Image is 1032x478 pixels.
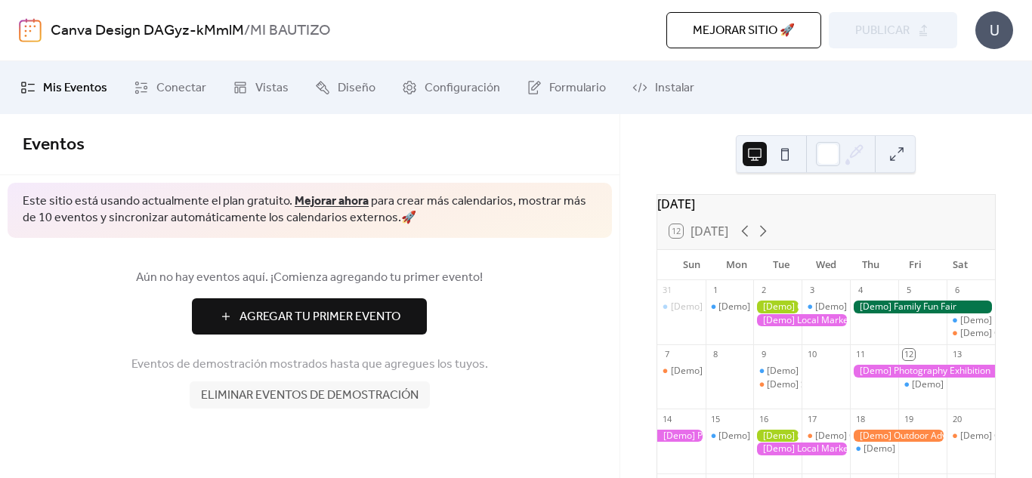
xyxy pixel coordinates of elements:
[201,387,419,405] span: Eliminar eventos de demostración
[947,314,995,327] div: [Demo] Morning Yoga Bliss
[951,285,962,296] div: 6
[854,413,866,424] div: 18
[693,22,795,40] span: Mejorar sitio 🚀
[758,285,769,296] div: 2
[657,430,706,443] div: [Demo] Photography Exhibition
[710,349,721,360] div: 8
[804,250,848,280] div: Wed
[767,378,880,391] div: [Demo] Seniors' Social Tea
[850,365,995,378] div: [Demo] Photography Exhibition
[850,301,995,313] div: [Demo] Family Fun Fair
[706,430,754,443] div: [Demo] Morning Yoga Bliss
[192,298,427,335] button: Agregar Tu Primer Evento
[19,18,42,42] img: logo
[854,349,866,360] div: 11
[806,413,817,424] div: 17
[753,378,802,391] div: [Demo] Seniors' Social Tea
[391,67,511,108] a: Configuración
[662,349,673,360] div: 7
[753,365,802,378] div: [Demo] Morning Yoga Bliss
[710,413,721,424] div: 15
[806,349,817,360] div: 10
[131,356,488,374] span: Eventos de demostración mostrados hasta que agregues los tuyos.
[758,413,769,424] div: 16
[753,443,850,455] div: [Demo] Local Market
[718,430,833,443] div: [Demo] Morning Yoga Bliss
[662,285,673,296] div: 31
[425,79,500,97] span: Configuración
[759,250,803,280] div: Tue
[850,430,947,443] div: [Demo] Outdoor Adventure Day
[815,430,945,443] div: [Demo] Culinary Cooking Class
[903,285,914,296] div: 5
[23,298,597,335] a: Agregar Tu Primer Evento
[655,79,694,97] span: Instalar
[549,79,606,97] span: Formulario
[122,67,218,108] a: Conectar
[156,79,206,97] span: Conectar
[753,430,802,443] div: [Demo] Gardening Workshop
[255,79,289,97] span: Vistas
[51,17,244,45] a: Canva Design DAGyz-kMmlM
[903,413,914,424] div: 19
[23,269,597,287] span: Aún no hay eventos aquí. ¡Comienza agregando tu primer evento!
[806,285,817,296] div: 3
[767,365,882,378] div: [Demo] Morning Yoga Bliss
[338,79,375,97] span: Diseño
[23,128,85,162] span: Eventos
[43,79,107,97] span: Mis Eventos
[239,308,400,326] span: Agregar Tu Primer Evento
[802,430,850,443] div: [Demo] Culinary Cooking Class
[621,67,706,108] a: Instalar
[669,250,714,280] div: Sun
[903,349,914,360] div: 12
[815,301,930,313] div: [Demo] Morning Yoga Bliss
[802,301,850,313] div: [Demo] Morning Yoga Bliss
[848,250,893,280] div: Thu
[190,381,430,409] button: Eliminar eventos de demostración
[250,17,331,45] b: MI BAUTIZO
[515,67,617,108] a: Formulario
[758,349,769,360] div: 9
[9,67,119,108] a: Mis Eventos
[221,67,300,108] a: Vistas
[893,250,938,280] div: Fri
[753,314,850,327] div: [Demo] Local Market
[244,17,250,45] b: /
[864,443,978,455] div: [Demo] Morning Yoga Bliss
[951,349,962,360] div: 13
[657,301,706,313] div: [Demo] Morning Yoga Bliss
[666,12,821,48] button: Mejorar sitio 🚀
[898,378,947,391] div: [Demo] Morning Yoga Bliss
[706,301,754,313] div: [Demo] Fitness Bootcamp
[947,430,995,443] div: [Demo] Open Mic Night
[23,193,597,227] span: Este sitio está usando actualmente el plan gratuito. para crear más calendarios, mostrar más de 1...
[662,413,673,424] div: 14
[938,250,983,280] div: Sat
[975,11,1013,49] div: U
[714,250,759,280] div: Mon
[657,365,706,378] div: [Demo] Book Club Gathering
[947,327,995,340] div: [Demo] Open Mic Night
[753,301,802,313] div: [Demo] Gardening Workshop
[951,413,962,424] div: 20
[710,285,721,296] div: 1
[854,285,866,296] div: 4
[295,190,369,213] a: Mejorar ahora
[718,301,827,313] div: [Demo] Fitness Bootcamp
[304,67,387,108] a: Diseño
[912,378,1027,391] div: [Demo] Morning Yoga Bliss
[671,365,792,378] div: [Demo] Book Club Gathering
[657,195,995,213] div: [DATE]
[671,301,786,313] div: [Demo] Morning Yoga Bliss
[850,443,898,455] div: [Demo] Morning Yoga Bliss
